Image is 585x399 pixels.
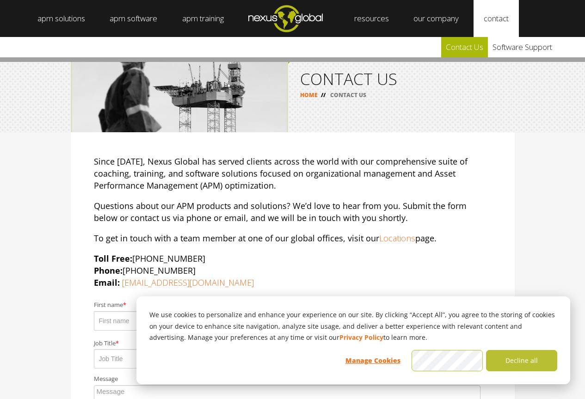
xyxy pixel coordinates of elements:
span: Job Title [94,340,116,347]
input: Job Title [94,349,284,368]
span: // [318,91,329,99]
strong: Toll Free: [94,253,132,264]
span: Message [94,375,118,383]
p: We use cookies to personalize and enhance your experience on our site. By clicking “Accept All”, ... [149,309,557,344]
a: Contact Us [441,37,488,57]
a: [EMAIL_ADDRESS][DOMAIN_NAME] [122,277,254,288]
input: First name [94,311,284,331]
button: Manage Cookies [337,350,408,371]
div: Cookie banner [136,296,570,384]
button: Decline all [486,350,557,371]
a: Locations [379,233,415,244]
a: HOME [300,91,318,99]
p: Since [DATE], Nexus Global has served clients across the world with our comprehensive suite of co... [94,155,492,191]
h1: CONTACT US [300,71,503,87]
p: To get in touch with a team member at one of our global offices, visit our page. [94,232,492,244]
p: [PHONE_NUMBER] [PHONE_NUMBER] [94,252,492,289]
span: First name [94,301,123,309]
strong: Phone: [94,265,123,276]
a: Privacy Policy [339,332,383,344]
strong: Email: [94,277,120,288]
a: Software Support [488,37,557,57]
button: Accept all [412,350,483,371]
p: Questions about our APM products and solutions? We’d love to hear from you. Submit the form below... [94,200,492,224]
